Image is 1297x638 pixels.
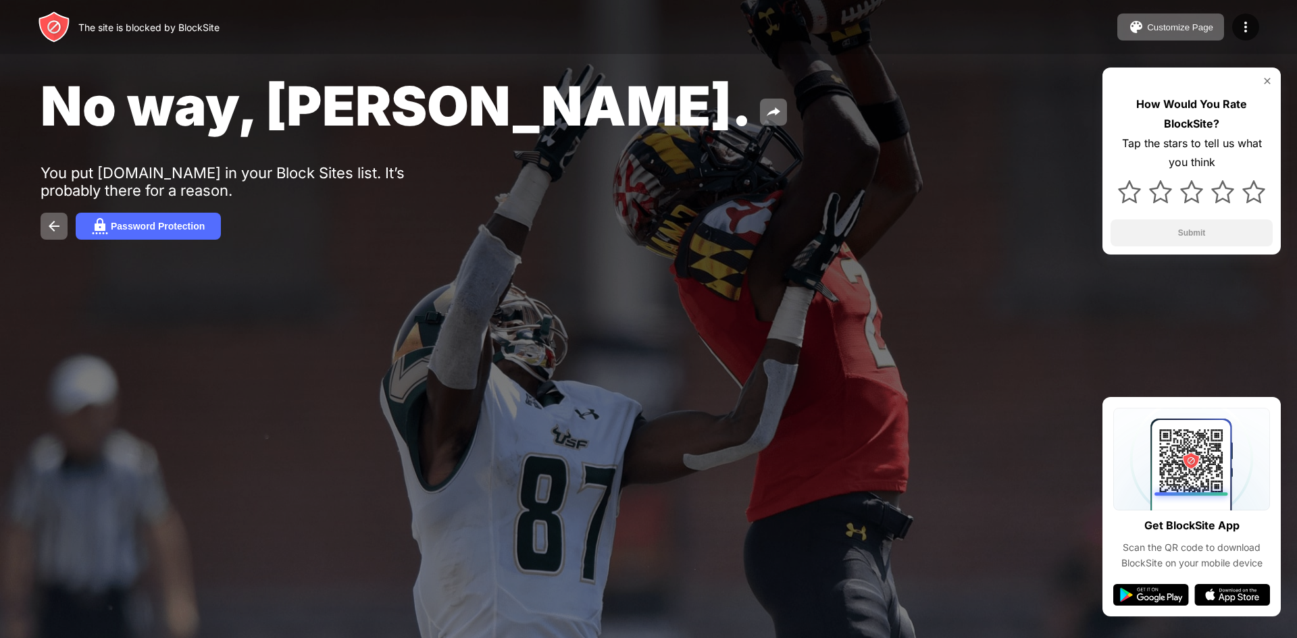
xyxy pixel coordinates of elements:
[1113,408,1270,510] img: qrcode.svg
[1262,76,1273,86] img: rate-us-close.svg
[92,218,108,234] img: password.svg
[76,213,221,240] button: Password Protection
[1194,584,1270,606] img: app-store.svg
[111,221,205,232] div: Password Protection
[1118,180,1141,203] img: star.svg
[38,11,70,43] img: header-logo.svg
[1111,95,1273,134] div: How Would You Rate BlockSite?
[1111,219,1273,246] button: Submit
[1113,540,1270,570] div: Scan the QR code to download BlockSite on your mobile device
[1149,180,1172,203] img: star.svg
[1238,19,1254,35] img: menu-icon.svg
[1117,14,1224,41] button: Customize Page
[765,104,782,120] img: share.svg
[1113,584,1189,606] img: google-play.svg
[41,73,752,138] span: No way, [PERSON_NAME].
[46,218,62,234] img: back.svg
[1128,19,1144,35] img: pallet.svg
[1211,180,1234,203] img: star.svg
[1242,180,1265,203] img: star.svg
[1147,22,1213,32] div: Customize Page
[41,164,458,199] div: You put [DOMAIN_NAME] in your Block Sites list. It’s probably there for a reason.
[1144,516,1240,535] div: Get BlockSite App
[1111,134,1273,173] div: Tap the stars to tell us what you think
[78,22,220,33] div: The site is blocked by BlockSite
[1180,180,1203,203] img: star.svg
